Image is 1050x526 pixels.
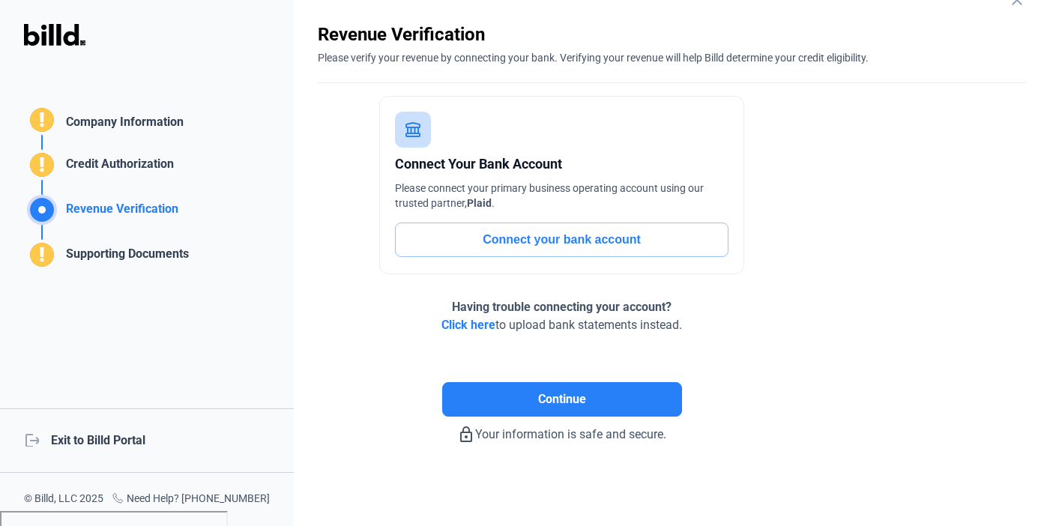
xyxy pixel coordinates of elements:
[60,200,178,225] div: Revenue Verification
[442,382,682,417] button: Continue
[112,491,270,508] div: Need Help? [PHONE_NUMBER]
[60,245,189,270] div: Supporting Documents
[318,46,1026,65] div: Please verify your revenue by connecting your bank. Verifying your revenue will help Billd determ...
[318,22,1026,46] div: Revenue Verification
[24,432,39,447] mat-icon: logout
[318,417,806,444] div: Your information is safe and secure.
[467,197,492,209] span: Plaid
[538,390,586,408] span: Continue
[457,426,475,444] mat-icon: lock_outline
[395,223,728,257] button: Connect your bank account
[395,181,728,211] div: Please connect your primary business operating account using our trusted partner, .
[24,24,85,46] img: Billd Logo
[395,154,728,175] div: Connect Your Bank Account
[60,155,174,180] div: Credit Authorization
[60,113,184,135] div: Company Information
[441,318,495,332] span: Click here
[441,298,682,334] div: to upload bank statements instead.
[24,491,103,508] div: © Billd, LLC 2025
[452,300,672,314] span: Having trouble connecting your account?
